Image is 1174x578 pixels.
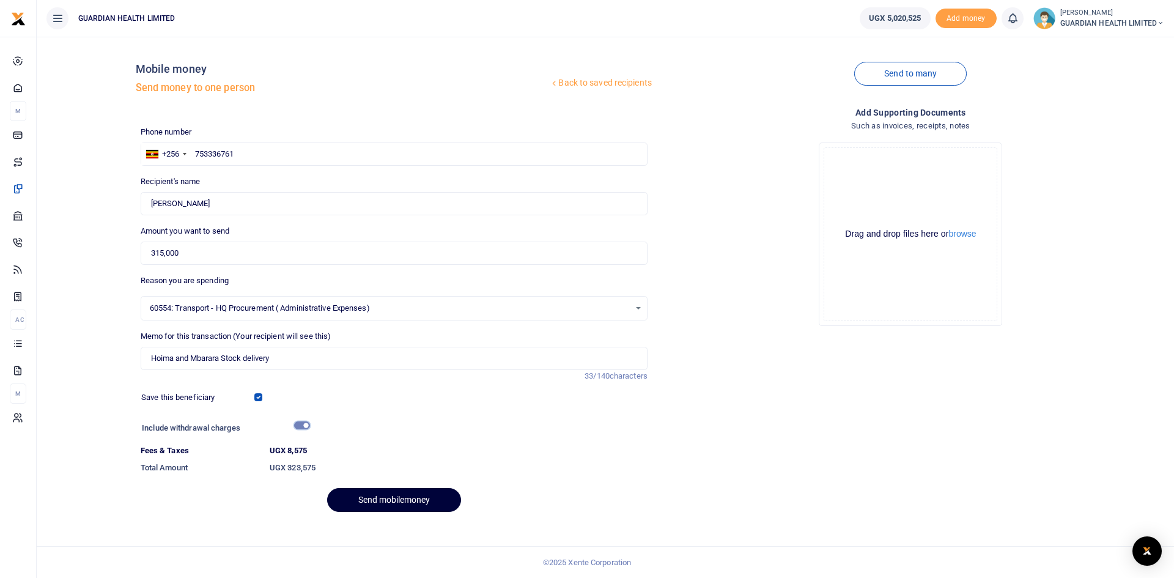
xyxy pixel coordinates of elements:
input: Loading name... [141,192,648,215]
h5: Send money to one person [136,82,550,94]
h6: UGX 323,575 [270,463,648,473]
li: Wallet ballance [855,7,935,29]
span: 33/140 [585,371,610,380]
span: GUARDIAN HEALTH LIMITED [73,13,180,24]
h4: Such as invoices, receipts, notes [657,119,1164,133]
label: Memo for this transaction (Your recipient will see this) [141,330,331,343]
a: Send to many [854,62,967,86]
input: UGX [141,242,648,265]
label: Reason you are spending [141,275,229,287]
li: M [10,101,26,121]
button: browse [948,229,976,238]
a: Back to saved recipients [549,72,652,94]
h4: Add supporting Documents [657,106,1164,119]
input: Enter phone number [141,143,648,166]
a: profile-user [PERSON_NAME] GUARDIAN HEALTH LIMITED [1033,7,1164,29]
a: UGX 5,020,525 [860,7,930,29]
img: logo-small [11,12,26,26]
img: profile-user [1033,7,1055,29]
button: Send mobilemoney [327,488,461,512]
small: [PERSON_NAME] [1060,8,1164,18]
dt: Fees & Taxes [136,445,265,457]
input: Enter extra information [141,347,648,370]
div: Open Intercom Messenger [1132,536,1162,566]
li: Toup your wallet [936,9,997,29]
div: Drag and drop files here or [824,228,997,240]
span: GUARDIAN HEALTH LIMITED [1060,18,1164,29]
label: UGX 8,575 [270,445,307,457]
label: Amount you want to send [141,225,229,237]
span: Add money [936,9,997,29]
li: Ac [10,309,26,330]
label: Phone number [141,126,191,138]
span: UGX 5,020,525 [869,12,921,24]
div: Uganda: +256 [141,143,190,165]
label: Save this beneficiary [141,391,215,404]
span: 60554: Transport - HQ Procurement ( Administrative Expenses) [150,302,630,314]
label: Recipient's name [141,176,201,188]
h4: Mobile money [136,62,550,76]
span: characters [610,371,648,380]
li: M [10,383,26,404]
a: logo-small logo-large logo-large [11,13,26,23]
a: Add money [936,13,997,22]
h6: Total Amount [141,463,260,473]
div: File Uploader [819,143,1002,326]
h6: Include withdrawal charges [142,423,304,433]
div: +256 [162,148,179,160]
